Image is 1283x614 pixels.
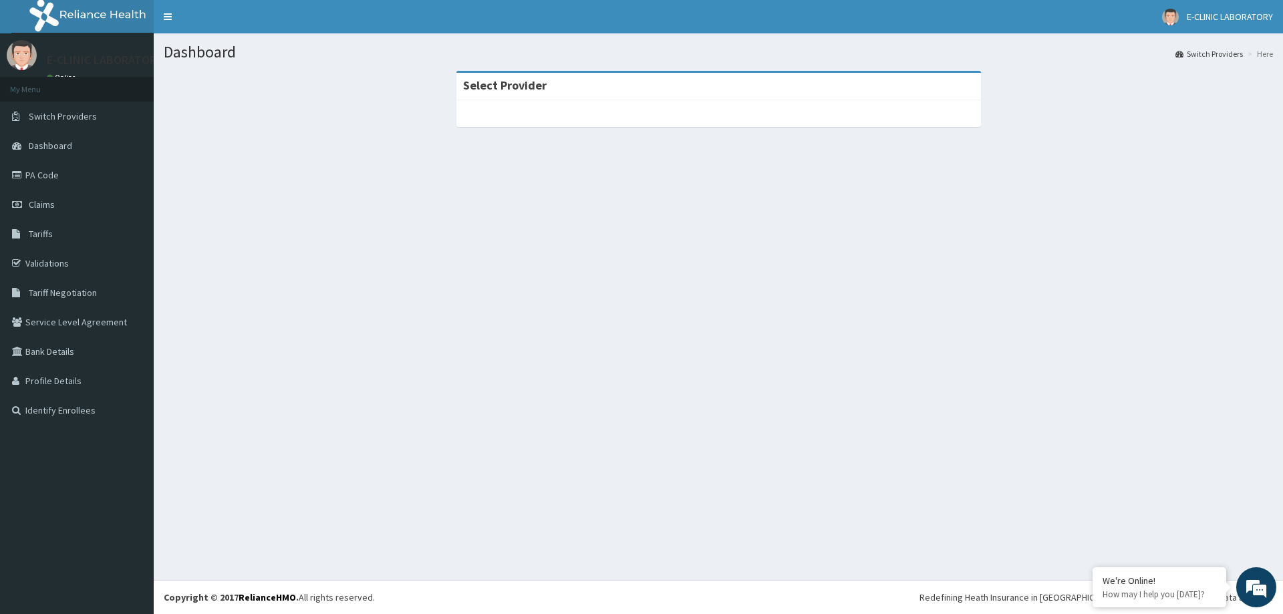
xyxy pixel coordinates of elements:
[7,40,37,70] img: User Image
[1244,48,1273,59] li: Here
[1103,589,1216,600] p: How may I help you today?
[1103,575,1216,587] div: We're Online!
[1162,9,1179,25] img: User Image
[919,591,1273,604] div: Redefining Heath Insurance in [GEOGRAPHIC_DATA] using Telemedicine and Data Science!
[1175,48,1243,59] a: Switch Providers
[154,580,1283,614] footer: All rights reserved.
[29,287,97,299] span: Tariff Negotiation
[164,43,1273,61] h1: Dashboard
[29,198,55,210] span: Claims
[164,591,299,603] strong: Copyright © 2017 .
[29,140,72,152] span: Dashboard
[239,591,296,603] a: RelianceHMO
[463,78,547,93] strong: Select Provider
[29,228,53,240] span: Tariffs
[29,110,97,122] span: Switch Providers
[47,54,162,66] p: E-CLINIC LABORATORY
[1187,11,1273,23] span: E-CLINIC LABORATORY
[47,73,79,82] a: Online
